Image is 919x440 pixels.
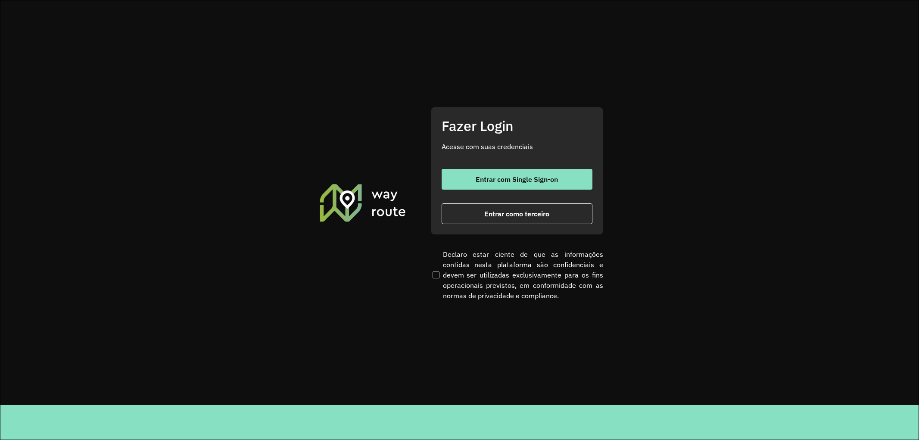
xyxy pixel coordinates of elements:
button: button [442,203,592,224]
img: Roteirizador AmbevTech [318,183,407,222]
span: Entrar como terceiro [484,210,549,217]
h2: Fazer Login [442,118,592,134]
label: Declaro estar ciente de que as informações contidas nesta plataforma são confidenciais e devem se... [431,249,603,301]
p: Acesse com suas credenciais [442,141,592,152]
button: button [442,169,592,190]
span: Entrar com Single Sign-on [476,176,558,183]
